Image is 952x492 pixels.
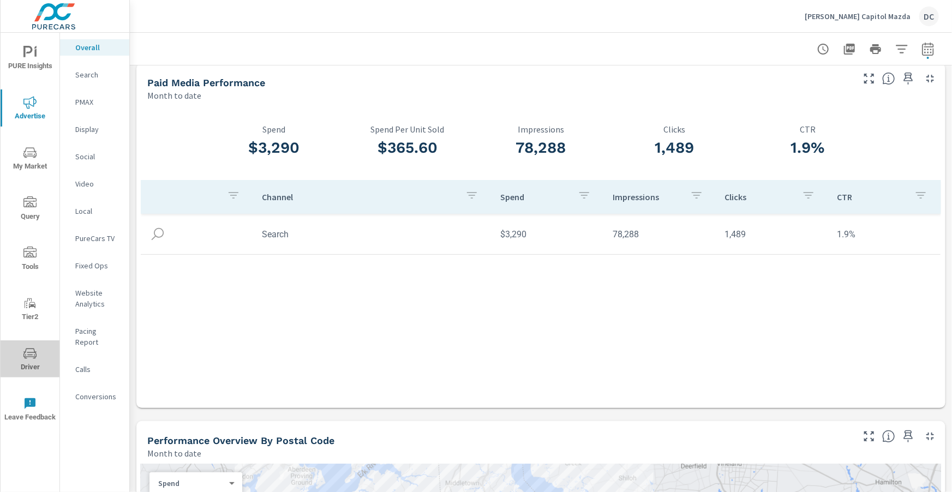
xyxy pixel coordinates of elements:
[60,176,129,192] div: Video
[60,39,129,56] div: Overall
[492,220,604,248] td: $3,290
[725,191,794,202] p: Clicks
[75,364,121,375] p: Calls
[60,148,129,165] div: Social
[60,94,129,110] div: PMAX
[60,361,129,377] div: Calls
[75,69,121,80] p: Search
[341,124,475,134] p: Spend Per Unit Sold
[4,146,56,173] span: My Market
[608,124,741,134] p: Clicks
[60,323,129,350] div: Pacing Report
[919,7,939,26] div: DC
[75,233,121,244] p: PureCars TV
[474,124,608,134] p: Impressions
[75,206,121,217] p: Local
[4,46,56,73] span: PURE Insights
[75,326,121,347] p: Pacing Report
[805,11,911,21] p: [PERSON_NAME] Capitol Mazda
[882,72,895,85] span: Understand performance metrics over the selected time range.
[75,391,121,402] p: Conversions
[60,203,129,219] div: Local
[75,287,121,309] p: Website Analytics
[4,96,56,123] span: Advertise
[839,38,860,60] button: "Export Report to PDF"
[741,124,875,134] p: CTR
[60,388,129,405] div: Conversions
[921,70,939,87] button: Minimize Widget
[4,397,56,424] span: Leave Feedback
[75,260,121,271] p: Fixed Ops
[60,285,129,312] div: Website Analytics
[608,139,741,157] h3: 1,489
[60,230,129,247] div: PureCars TV
[149,226,166,242] img: icon-search.svg
[207,139,341,157] h3: $3,290
[4,297,56,323] span: Tier2
[75,124,121,135] p: Display
[900,428,917,445] span: Save this to your personalized report
[828,220,941,248] td: 1.9%
[4,347,56,374] span: Driver
[613,191,681,202] p: Impressions
[60,257,129,274] div: Fixed Ops
[882,430,895,443] span: Understand performance data by postal code. Individual postal codes can be selected and expanded ...
[741,139,875,157] h3: 1.9%
[60,67,129,83] div: Search
[147,447,201,460] p: Month to date
[60,121,129,137] div: Display
[147,435,334,446] h5: Performance Overview By Postal Code
[837,191,906,202] p: CTR
[341,139,475,157] h3: $365.60
[207,124,341,134] p: Spend
[75,42,121,53] p: Overall
[75,97,121,107] p: PMAX
[921,428,939,445] button: Minimize Widget
[147,77,265,88] h5: Paid Media Performance
[860,428,878,445] button: Make Fullscreen
[4,196,56,223] span: Query
[900,70,917,87] span: Save this to your personalized report
[75,151,121,162] p: Social
[262,191,457,202] p: Channel
[147,89,201,102] p: Month to date
[149,478,233,489] div: Spend
[500,191,569,202] p: Spend
[716,220,829,248] td: 1,489
[917,38,939,60] button: Select Date Range
[253,220,492,248] td: Search
[4,247,56,273] span: Tools
[1,33,59,434] div: nav menu
[860,70,878,87] button: Make Fullscreen
[158,478,225,488] p: Spend
[604,220,716,248] td: 78,288
[75,178,121,189] p: Video
[474,139,608,157] h3: 78,288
